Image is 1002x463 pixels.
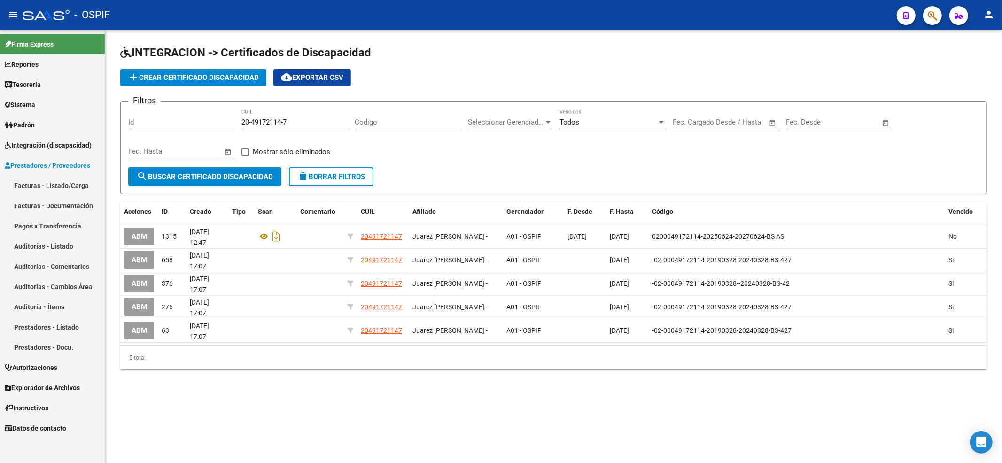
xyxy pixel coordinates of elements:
[124,251,155,268] button: ABM
[506,208,544,215] span: Gerenciador
[232,208,246,215] span: Tipo
[120,69,266,86] button: Crear Certificado Discapacidad
[273,69,351,86] button: Exportar CSV
[412,208,436,215] span: Afiliado
[361,280,402,287] span: 20491721147
[506,327,541,334] span: A01 - OSPIF
[300,208,335,215] span: Comentario
[5,403,48,413] span: Instructivos
[712,118,757,126] input: End date
[361,303,402,311] span: 20491721147
[948,208,973,215] span: Vencido
[357,202,409,222] datatable-header-cell: CUIL
[190,322,209,340] span: [DATE] 17:07
[361,208,375,215] span: CUIL
[673,118,703,126] input: Start date
[5,362,57,373] span: Autorizaciones
[258,208,273,215] span: Scan
[128,73,259,82] span: Crear Certificado Discapacidad
[223,147,234,157] button: Open calendar
[297,173,365,181] span: Borrar Filtros
[412,327,488,334] span: Juarez [PERSON_NAME] -
[610,256,629,264] span: [DATE]
[186,202,228,222] datatable-header-cell: Creado
[610,280,629,287] span: [DATE]
[567,208,592,215] span: F. Desde
[128,147,159,156] input: Start date
[5,140,92,150] span: Integración (discapacidad)
[296,202,343,222] datatable-header-cell: Comentario
[132,233,147,241] span: ABM
[167,147,213,156] input: End date
[128,71,139,83] mat-icon: add
[137,171,148,182] mat-icon: search
[468,118,544,126] span: Seleccionar Gerenciador
[786,118,816,126] input: Start date
[132,327,147,335] span: ABM
[610,233,629,240] span: [DATE]
[983,9,994,20] mat-icon: person
[158,202,186,222] datatable-header-cell: ID
[5,120,35,130] span: Padrón
[361,327,402,334] span: 20491721147
[120,46,371,59] span: INTEGRACION -> Certificados de Discapacidad
[281,71,292,83] mat-icon: cloud_download
[768,118,778,128] button: Open calendar
[8,9,19,20] mat-icon: menu
[162,233,177,240] span: 1315
[648,202,945,222] datatable-header-cell: Código
[948,233,957,240] span: No
[128,167,281,186] button: Buscar Certificado Discapacidad
[74,5,110,25] span: - OSPIF
[5,39,54,49] span: Firma Express
[652,280,790,287] span: -02-00049172114-20190328--20240328-BS-42
[409,202,503,222] datatable-header-cell: Afiliado
[506,303,541,311] span: A01 - OSPIF
[506,233,541,240] span: A01 - OSPIF
[190,275,209,293] span: [DATE] 17:07
[652,327,792,334] span: -02-00049172114-20190328-20240328-BS-427
[5,100,35,110] span: Sistema
[506,280,541,287] span: A01 - OSPIF
[948,280,954,287] span: Si
[281,73,343,82] span: Exportar CSV
[567,233,587,240] span: [DATE]
[652,303,792,311] span: -02-00049172114-20190328-20240328-BS-427
[228,202,254,222] datatable-header-cell: Tipo
[190,208,211,215] span: Creado
[948,327,954,334] span: Si
[5,59,39,70] span: Reportes
[132,303,147,312] span: ABM
[124,208,151,215] span: Acciones
[881,118,892,128] button: Open calendar
[132,280,147,288] span: ABM
[162,256,173,264] span: 658
[270,229,282,244] i: Descargar documento
[412,303,488,311] span: Juarez [PERSON_NAME] -
[190,251,209,270] span: [DATE] 17:07
[652,233,784,240] span: 0200049172114-20250624-20270624-BS AS
[124,298,155,315] button: ABM
[5,383,80,393] span: Explorador de Archivos
[361,256,402,264] span: 20491721147
[5,79,41,90] span: Tesorería
[948,303,954,311] span: Si
[124,275,155,292] button: ABM
[610,303,629,311] span: [DATE]
[945,202,987,222] datatable-header-cell: Vencido
[503,202,564,222] datatable-header-cell: Gerenciador
[412,280,488,287] span: Juarez [PERSON_NAME] -
[120,346,987,369] div: 5 total
[253,146,330,157] span: Mostrar sólo eliminados
[190,228,209,246] span: [DATE] 12:47
[5,160,90,171] span: Prestadores / Proveedores
[120,202,158,222] datatable-header-cell: Acciones
[412,233,488,240] span: Juarez [PERSON_NAME] -
[128,94,161,107] h3: Filtros
[254,202,296,222] datatable-header-cell: Scan
[361,233,402,240] span: 20491721147
[5,423,66,433] span: Datos de contacto
[124,322,155,339] button: ABM
[137,173,273,181] span: Buscar Certificado Discapacidad
[948,256,954,264] span: Si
